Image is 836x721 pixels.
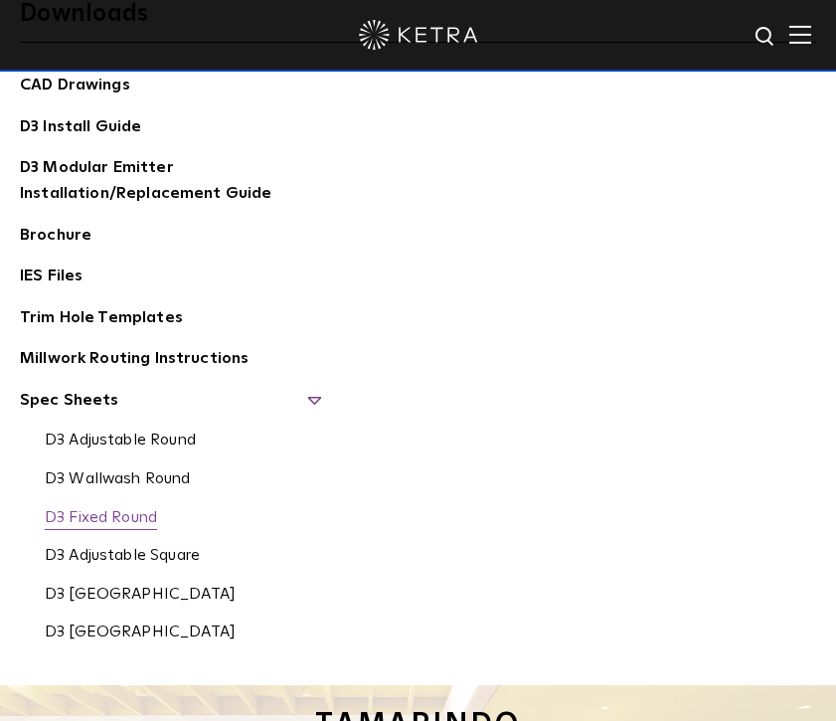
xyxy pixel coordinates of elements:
[789,25,811,44] img: Hamburger%20Nav.svg
[753,25,778,50] img: search icon
[20,114,141,143] a: D3 Install Guide
[45,546,200,568] a: D3 Adjustable Square
[359,20,478,50] img: ketra-logo-2019-white
[20,388,318,429] span: Spec Sheets
[20,223,91,252] a: Brochure
[45,469,191,491] a: D3 Wallwash Round
[20,264,83,292] a: IES Files
[20,73,130,101] a: CAD Drawings
[45,431,196,452] a: D3 Adjustable Round
[45,623,236,644] a: D3 [GEOGRAPHIC_DATA]
[45,585,236,607] a: D3 [GEOGRAPHIC_DATA]
[45,508,157,530] a: D3 Fixed Round
[20,346,249,375] a: Millwork Routing Instructions
[20,155,318,209] a: D3 Modular Emitter Installation/Replacement Guide
[20,305,183,334] a: Trim Hole Templates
